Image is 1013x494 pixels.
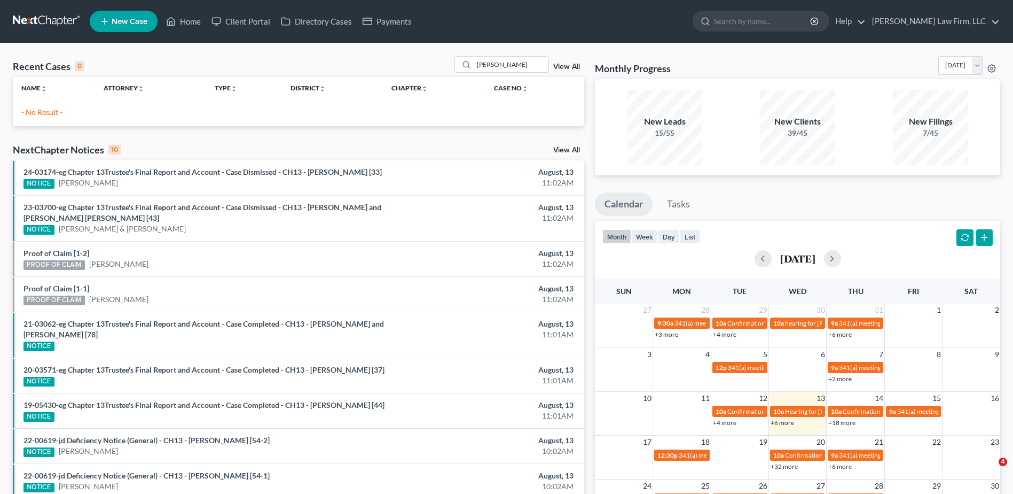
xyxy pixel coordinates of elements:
a: Nameunfold_more [21,84,47,92]
span: 25 [700,480,711,492]
span: Mon [672,287,691,296]
a: Chapterunfold_more [391,84,428,92]
div: 11:02AM [397,213,574,223]
span: 4 [704,348,711,361]
a: [PERSON_NAME] & [PERSON_NAME] [59,223,186,234]
span: 9:30a [657,319,673,327]
span: 10a [716,407,726,415]
a: +18 more [828,419,855,427]
p: - No Result - [21,107,576,118]
span: 14 [874,392,884,405]
span: 9 [994,348,1000,361]
div: PROOF OF CLAIM [23,296,85,305]
span: 10a [831,407,842,415]
a: Proof of Claim [1-2] [23,249,89,258]
div: 11:01AM [397,411,574,421]
span: 2 [994,304,1000,317]
div: 10:02AM [397,446,574,457]
div: NOTICE [23,225,54,235]
a: Proof of Claim [1-1] [23,284,89,293]
div: August, 13 [397,319,574,329]
div: August, 13 [397,167,574,177]
a: 19-05430-eg Chapter 13Trustee's Final Report and Account - Case Completed - CH13 - [PERSON_NAME] ... [23,400,384,410]
div: 10 [108,145,121,155]
span: Thu [848,287,863,296]
a: +6 more [828,330,852,338]
div: August, 13 [397,202,574,213]
div: NOTICE [23,447,54,457]
input: Search by name... [714,11,812,31]
div: August, 13 [397,400,574,411]
div: 11:01AM [397,375,574,386]
span: 20 [815,436,826,449]
span: Wed [789,287,806,296]
h3: Monthly Progress [595,62,671,75]
span: 341(a) meeting for [PERSON_NAME] & [PERSON_NAME] [674,319,834,327]
span: 21 [874,436,884,449]
div: New Clients [760,115,835,128]
span: 9a [889,407,896,415]
a: 24-03174-eg Chapter 13Trustee's Final Report and Account - Case Dismissed - CH13 - [PERSON_NAME] ... [23,167,382,176]
span: 26 [758,480,768,492]
i: unfold_more [421,86,428,92]
div: NextChapter Notices [13,143,121,156]
div: New Filings [893,115,968,128]
span: 28 [874,480,884,492]
button: day [658,229,680,244]
span: 12 [758,392,768,405]
span: 8 [936,348,942,361]
div: NOTICE [23,342,54,351]
a: View All [553,146,580,154]
span: 3 [646,348,653,361]
span: 341(a) meeting for [PERSON_NAME] [679,451,782,459]
span: 29 [931,480,942,492]
div: 39/45 [760,128,835,138]
span: Tue [733,287,747,296]
a: 22-00619-jd Deficiency Notice (General) - CH13 - [PERSON_NAME] [54-2] [23,436,270,445]
span: Confirmation Hearing for [PERSON_NAME] & [PERSON_NAME] [727,407,906,415]
div: August, 13 [397,470,574,481]
a: Case Nounfold_more [494,84,528,92]
a: Attorneyunfold_more [104,84,144,92]
a: +4 more [713,330,736,338]
div: NOTICE [23,412,54,422]
button: list [680,229,700,244]
a: +2 more [828,375,852,383]
span: 29 [758,304,768,317]
span: 24 [642,480,653,492]
span: 31 [874,304,884,317]
div: 11:02AM [397,294,574,305]
div: 10:02AM [397,481,574,492]
span: Sat [964,287,978,296]
button: week [631,229,658,244]
span: 341(a) meeting for [PERSON_NAME] [839,451,942,459]
div: New Leads [627,115,702,128]
iframe: Intercom live chat [977,458,1002,483]
span: 28 [700,304,711,317]
div: August, 13 [397,435,574,446]
span: 19 [758,436,768,449]
span: 15 [931,392,942,405]
span: 9a [831,319,838,327]
div: NOTICE [23,179,54,189]
div: NOTICE [23,377,54,387]
i: unfold_more [522,86,528,92]
span: 4 [999,458,1007,466]
div: 11:01AM [397,329,574,340]
a: 22-00619-jd Deficiency Notice (General) - CH13 - [PERSON_NAME] [54-1] [23,471,270,480]
span: New Case [112,18,147,26]
span: 341(a) meeting for [PERSON_NAME] [897,407,1000,415]
span: Hearing for [PERSON_NAME] [785,407,868,415]
div: PROOF OF CLAIM [23,260,85,270]
div: Recent Cases [13,60,84,73]
span: 11 [700,392,711,405]
a: +4 more [713,419,736,427]
i: unfold_more [41,86,47,92]
span: 341(a) meeting for [839,319,891,327]
a: Tasks [657,192,700,216]
div: 7/45 [893,128,968,138]
span: 12:30p [657,451,678,459]
a: Directory Cases [276,12,357,31]
i: unfold_more [138,86,144,92]
span: 6 [820,348,826,361]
